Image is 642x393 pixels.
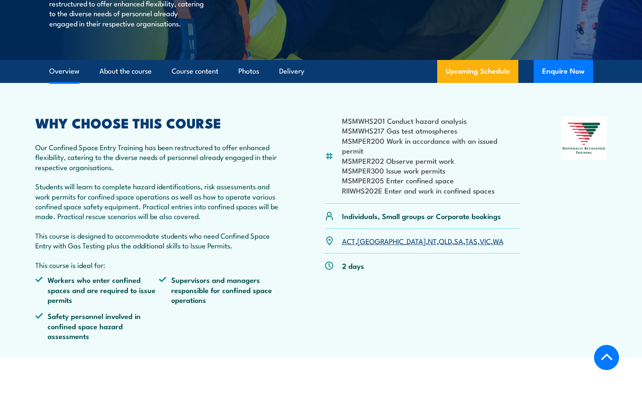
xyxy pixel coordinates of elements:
[342,236,503,246] p: , , , , , , ,
[342,116,520,125] li: MSMWHS201 Conduct hazard analysis
[35,275,159,305] li: Workers who enter confined spaces and are required to issue permits
[428,236,437,246] a: NT
[159,275,283,305] li: Supervisors and managers responsible for confined space operations
[439,236,452,246] a: QLD
[35,311,159,341] li: Safety personnel involved in confined space hazard assessments
[49,60,79,83] a: Overview
[35,142,283,172] p: Our Confined Space Entry Training has been restructured to offer enhanced flexibility, catering t...
[342,175,520,185] li: MSMPER205 Enter confined space
[534,60,593,83] button: Enquire Now
[35,181,283,221] p: Students will learn to complete hazard identifications, risk assessments and work permits for con...
[342,211,501,221] p: Individuals, Small groups or Corporate bookings
[172,60,218,83] a: Course content
[342,156,520,165] li: MSMPER202 Observe permit work
[342,165,520,175] li: MSMPER300 Issue work permits
[465,236,478,246] a: TAS
[480,236,491,246] a: VIC
[342,136,520,156] li: MSMPER200 Work in accordance with an issued permit
[561,117,607,160] img: Nationally Recognised Training logo.
[357,236,426,246] a: [GEOGRAPHIC_DATA]
[437,60,518,83] a: Upcoming Schedule
[342,236,355,246] a: ACT
[342,261,364,271] p: 2 days
[454,236,463,246] a: SA
[35,260,283,270] p: This course is ideal for:
[238,60,259,83] a: Photos
[342,125,520,135] li: MSMWHS217 Gas test atmospheres
[99,60,152,83] a: About the course
[342,185,520,195] li: RIIWHS202E Enter and work in confined spaces
[279,60,304,83] a: Delivery
[35,117,283,128] h2: WHY CHOOSE THIS COURSE
[35,231,283,251] p: This course is designed to accommodate students who need Confined Space Entry with Gas Testing pl...
[493,236,503,246] a: WA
